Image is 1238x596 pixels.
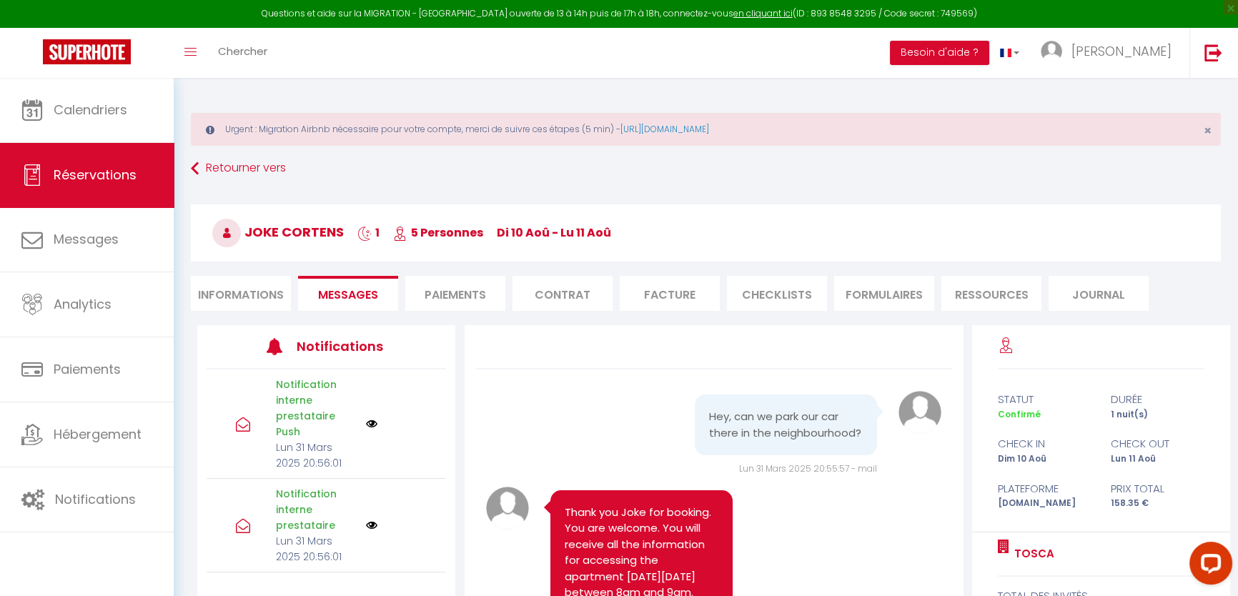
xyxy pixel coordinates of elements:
[1101,480,1214,497] div: Prix total
[486,487,529,530] img: avatar.png
[1041,41,1062,62] img: ...
[207,28,278,78] a: Chercher
[739,462,877,475] span: Lun 31 Mars 2025 20:55:57 - mail
[620,276,720,311] li: Facture
[898,391,941,434] img: avatar.png
[54,101,127,119] span: Calendriers
[1009,545,1054,562] a: Tosca
[989,497,1101,510] div: [DOMAIN_NAME]
[297,330,397,362] h3: Notifications
[1204,121,1212,139] span: ×
[1101,408,1214,422] div: 1 nuit(s)
[1178,536,1238,596] iframe: LiveChat chat widget
[998,408,1041,420] span: Confirmé
[366,418,377,429] img: NO IMAGE
[1204,44,1222,61] img: logout
[834,276,934,311] li: FORMULAIRES
[276,486,357,533] p: Notification interne prestataire
[989,391,1101,408] div: statut
[405,276,505,311] li: Paiements
[1049,276,1149,311] li: Journal
[54,230,119,248] span: Messages
[366,520,377,531] img: NO IMAGE
[989,452,1101,466] div: Dim 10 Aoû
[733,7,793,19] a: en cliquant ici
[1101,497,1214,510] div: 158.35 €
[218,44,267,59] span: Chercher
[43,39,131,64] img: Super Booking
[393,224,483,241] span: 5 Personnes
[497,224,611,241] span: di 10 Aoû - lu 11 Aoû
[54,166,137,184] span: Réservations
[54,425,142,443] span: Hébergement
[276,533,357,565] p: Lun 31 Mars 2025 20:56:01
[989,480,1101,497] div: Plateforme
[55,490,136,508] span: Notifications
[54,360,121,378] span: Paiements
[1071,42,1172,60] span: [PERSON_NAME]
[709,409,863,441] pre: Hey, can we park our car there in the neighbourhood?
[191,276,291,311] li: Informations
[1204,124,1212,137] button: Close
[318,287,378,303] span: Messages
[276,377,357,439] p: Notification interne prestataire Push
[620,123,709,135] a: [URL][DOMAIN_NAME]
[727,276,827,311] li: CHECKLISTS
[54,295,112,313] span: Analytics
[276,439,357,471] p: Lun 31 Mars 2025 20:56:01
[191,156,1221,182] a: Retourner vers
[357,224,380,241] span: 1
[1101,391,1214,408] div: durée
[890,41,989,65] button: Besoin d'aide ?
[1101,452,1214,466] div: Lun 11 Aoû
[512,276,613,311] li: Contrat
[989,435,1101,452] div: check in
[212,223,344,241] span: joke cortens
[1030,28,1189,78] a: ... [PERSON_NAME]
[941,276,1041,311] li: Ressources
[191,113,1221,146] div: Urgent : Migration Airbnb nécessaire pour votre compte, merci de suivre ces étapes (5 min) -
[1101,435,1214,452] div: check out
